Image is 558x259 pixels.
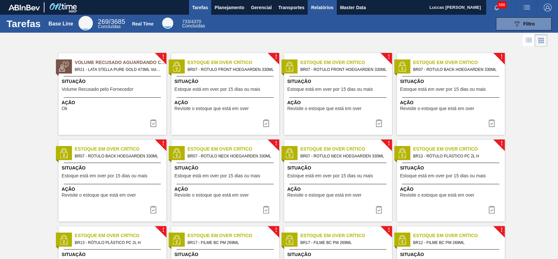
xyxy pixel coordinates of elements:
button: icon-task complete [258,117,274,130]
span: Ação [400,186,503,193]
span: Estoque em Over Crítico [188,146,279,153]
img: icon-task complete [488,119,496,127]
span: BR07 - ROTULO BACK HOEGAARDEN 330ML [413,66,499,73]
img: status [59,148,69,158]
span: ! [500,228,502,233]
button: icon-task complete [371,203,387,216]
span: ! [275,228,277,233]
img: status [59,62,69,72]
span: BR07 - ROTULO BACK HOEGAARDEN 330ML [75,153,161,160]
img: status [397,62,407,72]
img: icon-task complete [375,206,383,214]
img: status [172,148,181,158]
span: Situação [400,251,503,258]
span: Ação [400,99,503,106]
div: Completar tarefa: 29810860 [258,203,274,216]
span: BR17 - FILME BC PM 269ML [188,239,274,246]
span: Estoque em Over Crítico [75,232,166,239]
img: status [284,62,294,72]
div: Base Line [48,21,73,27]
span: Ação [287,99,390,106]
span: Situação [400,78,503,85]
span: Revisite o estoque que está em over [175,193,249,198]
span: Relatórios [311,4,333,11]
span: Estoque em Over Crítico [413,59,505,66]
img: icon-task complete [488,206,496,214]
button: Filtro [496,17,551,30]
img: status [284,148,294,158]
span: Concluídas [98,24,121,29]
button: icon-task complete [145,203,161,216]
button: icon-task complete [484,117,499,130]
img: icon-task complete [262,206,270,214]
span: ! [162,141,164,146]
div: Visão em Lista [523,34,535,47]
img: icon-task-complete [149,119,157,127]
div: Base Line [98,19,125,29]
span: Master Data [340,4,366,11]
span: Estoque está em over por 15 dias ou mais [175,87,260,92]
div: Real Time [132,21,154,26]
span: ! [388,55,390,59]
span: Estoque em Over Crítico [300,59,392,66]
span: Estoque está em over por 15 dias ou mais [287,173,373,178]
span: Ok [62,106,68,111]
span: Situação [400,165,503,171]
span: Situação [287,251,390,258]
span: BR07 - ROTULO FRONT HOEGAARDEN 330ML [300,66,387,73]
span: BR17 - FILME BC PM 269ML [300,239,387,246]
span: ! [162,228,164,233]
span: Situação [175,165,278,171]
span: Revisite o estoque que está em over [400,193,474,198]
span: Situação [287,165,390,171]
div: Completar tarefa: 29810858 [371,117,387,130]
span: / 4370 [182,19,201,24]
div: Real Time [182,20,205,28]
span: BR21 - LATA STELLA PURE GOLD 473ML Volume - 617323 [75,66,161,73]
span: Gerencial [251,4,272,11]
div: Completar tarefa: 29810858 [258,117,274,130]
span: BR07 - ROTULO NECK HOEGAARDEN 330ML [300,153,387,160]
span: Situação [175,78,278,85]
span: ! [388,228,390,233]
img: status [284,235,294,245]
span: Filtro [523,21,535,26]
span: Estoque em Over Crítico [75,146,166,153]
span: Estoque em Over Crítico [300,232,392,239]
span: Revisite o estoque que está em over [287,193,362,198]
img: status [397,235,407,245]
button: icon-task complete [371,117,387,130]
span: Volume Recusado pelo Fornecedor [62,87,133,92]
span: BR13 - RÓTULO PLÁSTICO PC 2L H [75,239,161,246]
button: icon-task-complete [145,117,161,130]
span: BR07 - ROTULO NECK HOEGAARDEN 330ML [188,153,274,160]
img: TNhmsLtSVTkK8tSr43FrP2fwEKptu5GPRR3wAAAABJRU5ErkJggg== [8,5,40,10]
span: Estoque em Over Crítico [413,146,505,153]
span: Ação [175,186,278,193]
span: 269 [98,18,109,25]
span: / 3685 [98,18,125,25]
span: Estoque em Over Crítico [188,232,279,239]
span: Situação [62,251,165,258]
span: Situação [287,78,390,85]
img: status [397,148,407,158]
button: icon-task complete [484,203,499,216]
span: Revisite o estoque que está em over [62,193,136,198]
div: Base Line [78,16,93,30]
span: ! [275,55,277,59]
span: Ação [287,186,390,193]
div: Completar tarefa: 29810860 [371,203,387,216]
div: Completar tarefa: 29810859 [145,203,161,216]
span: Estoque está em over por 15 dias ou mais [175,173,260,178]
img: status [172,235,181,245]
span: Estoque está em over por 15 dias ou mais [400,87,486,92]
span: 733 [182,19,190,24]
div: Completar tarefa: 29810861 [484,203,499,216]
span: Concluídas [182,23,205,28]
img: userActions [523,4,531,11]
div: Completar tarefa: 29810859 [484,117,499,130]
img: icon-task complete [149,206,157,214]
span: Estoque em Over Crítico [413,232,505,239]
span: ! [500,141,502,146]
span: BR12 - FILME BC PM 269ML [413,239,499,246]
